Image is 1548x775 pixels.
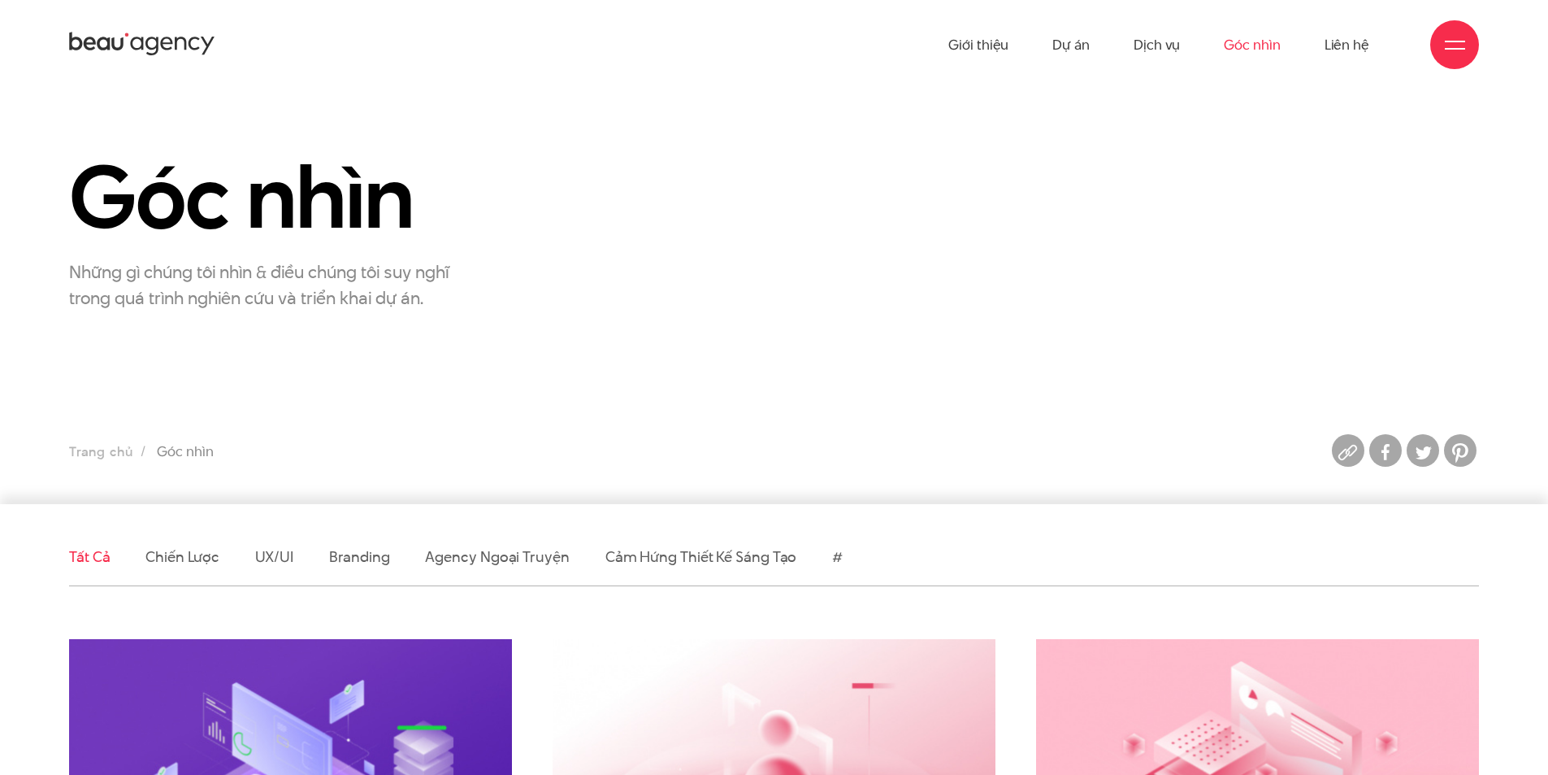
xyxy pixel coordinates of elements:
a: Branding [329,546,389,567]
a: Agency ngoại truyện [425,546,569,567]
p: Những gì chúng tôi nhìn & điều chúng tôi suy nghĩ trong quá trình nghiên cứu và triển khai dự án. [69,259,475,311]
a: Trang chủ [69,442,132,461]
a: Chiến lược [145,546,219,567]
a: # [832,546,843,567]
a: Cảm hứng thiết kế sáng tạo [605,546,797,567]
a: UX/UI [255,546,294,567]
h1: Góc nhìn [69,150,512,244]
a: Tất cả [69,546,110,567]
